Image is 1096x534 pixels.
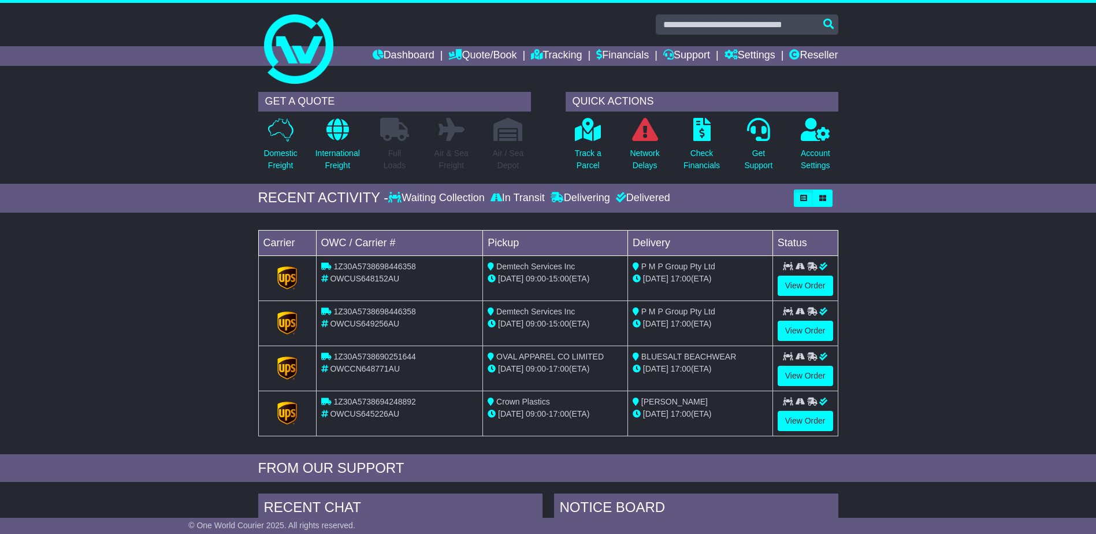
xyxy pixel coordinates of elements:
p: Get Support [744,147,772,172]
span: P M P Group Pty Ltd [641,262,715,271]
a: Dashboard [373,46,434,66]
span: OWCUS645226AU [330,409,399,418]
div: (ETA) [633,363,768,375]
div: - (ETA) [488,273,623,285]
span: 09:00 [526,274,546,283]
p: Air / Sea Depot [493,147,524,172]
a: View Order [778,366,833,386]
span: 17:00 [671,319,691,328]
td: Status [772,230,838,255]
a: Support [663,46,710,66]
div: - (ETA) [488,408,623,420]
a: AccountSettings [800,117,831,178]
img: GetCarrierServiceLogo [277,357,297,380]
a: View Order [778,321,833,341]
span: 09:00 [526,319,546,328]
span: Crown Plastics [496,397,550,406]
p: Air & Sea Freight [434,147,469,172]
span: © One World Courier 2025. All rights reserved. [188,521,355,530]
div: RECENT CHAT [258,494,543,525]
span: Demtech Services Inc [496,307,575,316]
td: Carrier [258,230,316,255]
span: 09:00 [526,409,546,418]
a: CheckFinancials [683,117,720,178]
img: GetCarrierServiceLogo [277,311,297,335]
span: [DATE] [498,364,523,373]
span: BLUESALT BEACHWEAR [641,352,736,361]
span: 17:00 [549,364,569,373]
img: GetCarrierServiceLogo [277,402,297,425]
div: Delivered [613,192,670,205]
span: [DATE] [498,274,523,283]
span: [DATE] [643,409,668,418]
a: View Order [778,411,833,431]
div: Waiting Collection [388,192,487,205]
a: DomesticFreight [263,117,298,178]
p: International Freight [315,147,360,172]
span: 1Z30A5738690251644 [333,352,415,361]
div: NOTICE BOARD [554,494,838,525]
span: 1Z30A5738694248892 [333,397,415,406]
span: 15:00 [549,319,569,328]
a: Quote/Book [448,46,517,66]
a: InternationalFreight [315,117,361,178]
td: OWC / Carrier # [316,230,483,255]
span: 17:00 [671,364,691,373]
span: OVAL APPAREL CO LIMITED [496,352,604,361]
span: [PERSON_NAME] [641,397,708,406]
p: Track a Parcel [575,147,601,172]
td: Pickup [483,230,628,255]
span: 17:00 [671,274,691,283]
span: [DATE] [498,319,523,328]
span: OWCUS649256AU [330,319,399,328]
p: Account Settings [801,147,830,172]
div: QUICK ACTIONS [566,92,838,112]
p: Domestic Freight [263,147,297,172]
span: 1Z30A5738698446358 [333,307,415,316]
div: Delivering [548,192,613,205]
div: In Transit [488,192,548,205]
span: OWCUS648152AU [330,274,399,283]
p: Check Financials [683,147,720,172]
span: 15:00 [549,274,569,283]
a: Tracking [531,46,582,66]
div: - (ETA) [488,318,623,330]
span: Demtech Services Inc [496,262,575,271]
div: FROM OUR SUPPORT [258,460,838,477]
a: Settings [725,46,775,66]
span: 17:00 [671,409,691,418]
span: 17:00 [549,409,569,418]
div: - (ETA) [488,363,623,375]
span: OWCCN648771AU [330,364,400,373]
span: [DATE] [643,364,668,373]
span: 09:00 [526,364,546,373]
div: (ETA) [633,318,768,330]
div: (ETA) [633,408,768,420]
a: NetworkDelays [629,117,660,178]
div: RECENT ACTIVITY - [258,190,389,206]
span: [DATE] [498,409,523,418]
span: [DATE] [643,274,668,283]
span: P M P Group Pty Ltd [641,307,715,316]
span: 1Z30A5738698446358 [333,262,415,271]
div: (ETA) [633,273,768,285]
td: Delivery [627,230,772,255]
a: Reseller [789,46,838,66]
div: GET A QUOTE [258,92,531,112]
p: Full Loads [380,147,409,172]
a: GetSupport [744,117,773,178]
img: GetCarrierServiceLogo [277,266,297,290]
p: Network Delays [630,147,659,172]
a: Financials [596,46,649,66]
span: [DATE] [643,319,668,328]
a: View Order [778,276,833,296]
a: Track aParcel [574,117,602,178]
